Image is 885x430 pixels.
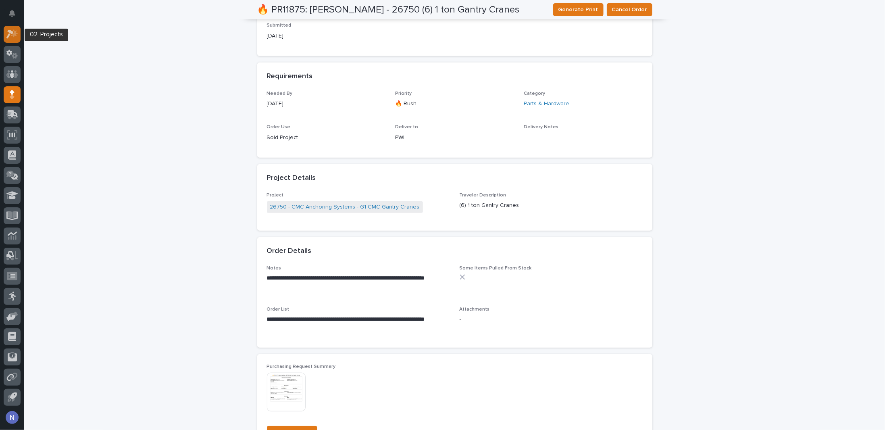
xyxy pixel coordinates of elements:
[460,315,643,324] p: -
[267,32,450,40] p: [DATE]
[267,247,312,256] h2: Order Details
[553,3,604,16] button: Generate Print
[395,91,412,96] span: Priority
[4,5,21,22] button: Notifications
[460,266,532,271] span: Some Items Pulled From Stock
[612,6,647,14] span: Cancel Order
[524,100,569,108] a: Parts & Hardware
[267,134,386,142] p: Sold Project
[267,364,336,369] span: Purchasing Request Summary
[267,307,289,312] span: Order List
[558,6,598,14] span: Generate Print
[267,72,313,81] h2: Requirements
[395,100,514,108] p: 🔥 Rush
[257,4,520,16] h2: 🔥 PR11875: [PERSON_NAME] - 26750 (6) 1 ton Gantry Cranes
[524,91,545,96] span: Category
[10,10,21,23] div: Notifications
[267,91,293,96] span: Needed By
[460,193,506,198] span: Traveler Description
[267,174,316,183] h2: Project Details
[267,100,386,108] p: [DATE]
[4,409,21,426] button: users-avatar
[395,134,514,142] p: PWI
[460,201,643,210] p: (6) 1 ton Gantry Cranes
[270,203,420,211] a: 26750 - CMC Anchoring Systems - G1 CMC Gantry Cranes
[524,125,558,129] span: Delivery Notes
[460,307,490,312] span: Attachments
[267,193,284,198] span: Project
[267,23,292,28] span: Submitted
[267,266,281,271] span: Notes
[267,125,291,129] span: Order Use
[607,3,652,16] button: Cancel Order
[395,125,418,129] span: Deliver to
